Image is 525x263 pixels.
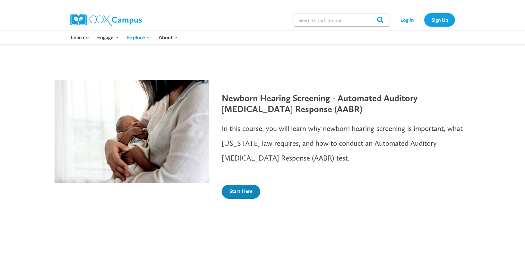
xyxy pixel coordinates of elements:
[229,188,253,194] span: Start Here
[222,92,417,114] span: Newborn Hearing Screening - Automated Auditory [MEDICAL_DATA] Response (AABR)
[93,31,123,44] button: Child menu of Engage
[67,31,93,44] button: Child menu of Learn
[67,31,182,44] nav: Primary Navigation
[222,124,463,162] span: In this course, you will learn why newborn hearing screening is important, what [US_STATE] law re...
[154,31,182,44] button: Child menu of About
[393,13,421,26] a: Log In
[123,31,154,44] button: Child menu of Explore
[70,14,142,26] img: Cox Campus
[55,80,209,183] img: Portrait images of half African half Thai, 12-day-old baby newborn son, sleeping with his mother ...
[424,13,455,26] a: Sign Up
[222,185,260,199] a: Start Here
[393,13,455,26] nav: Secondary Navigation
[294,13,390,26] input: Search Cox Campus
